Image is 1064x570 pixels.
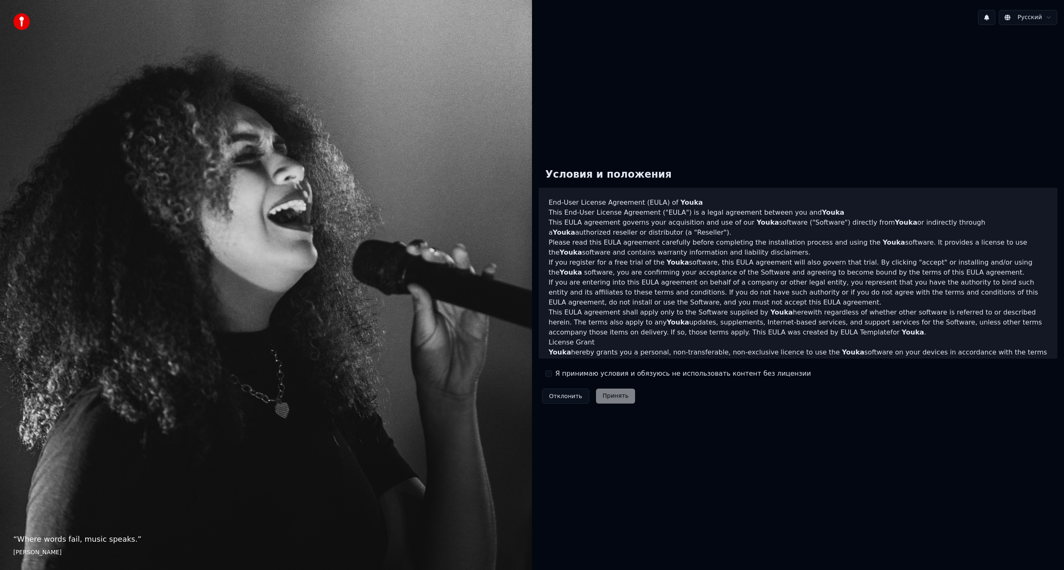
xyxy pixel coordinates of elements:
[549,208,1047,218] p: This End-User License Agreement ("EULA") is a legal agreement between you and
[901,328,924,336] span: Youka
[883,238,905,246] span: Youka
[895,218,917,226] span: Youka
[667,318,689,326] span: Youka
[559,248,582,256] span: Youka
[549,218,1047,238] p: This EULA agreement governs your acquisition and use of our software ("Software") directly from o...
[549,347,1047,367] p: hereby grants you a personal, non-transferable, non-exclusive licence to use the software on your...
[13,548,519,557] footer: [PERSON_NAME]
[13,13,30,30] img: youka
[549,337,1047,347] h3: License Grant
[840,328,890,336] a: EULA Template
[555,369,811,379] label: Я принимаю условия и обязуюсь не использовать контент без лицензии
[822,208,844,216] span: Youka
[549,278,1047,307] p: If you are entering into this EULA agreement on behalf of a company or other legal entity, you re...
[549,198,1047,208] h3: End-User License Agreement (EULA) of
[680,198,703,206] span: Youka
[549,238,1047,258] p: Please read this EULA agreement carefully before completing the installation process and using th...
[756,218,779,226] span: Youka
[539,161,678,188] div: Условия и положения
[553,228,575,236] span: Youka
[667,258,689,266] span: Youka
[549,307,1047,337] p: This EULA agreement shall apply only to the Software supplied by herewith regardless of whether o...
[842,348,864,356] span: Youka
[771,308,793,316] span: Youka
[542,389,589,404] button: Отклонить
[549,348,571,356] span: Youka
[559,268,582,276] span: Youka
[549,258,1047,278] p: If you register for a free trial of the software, this EULA agreement will also govern that trial...
[13,533,519,545] p: “ Where words fail, music speaks. ”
